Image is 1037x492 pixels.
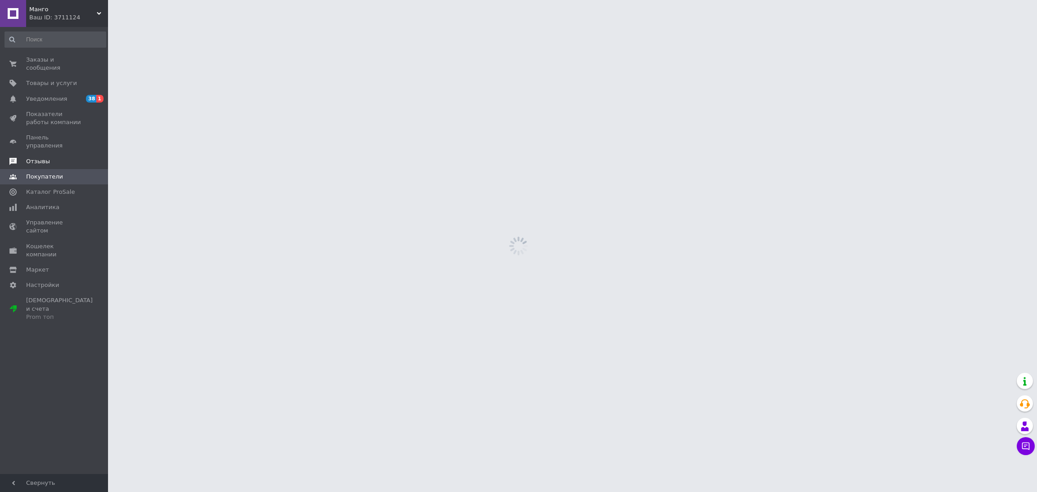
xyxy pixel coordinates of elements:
[5,31,106,48] input: Поиск
[26,219,83,235] span: Управление сайтом
[26,296,93,321] span: [DEMOGRAPHIC_DATA] и счета
[1017,437,1035,455] button: Чат с покупателем
[26,203,59,211] span: Аналитика
[26,134,83,150] span: Панель управления
[26,79,77,87] span: Товары и услуги
[26,157,50,165] span: Отзывы
[26,313,93,321] div: Prom топ
[86,95,96,103] span: 38
[26,188,75,196] span: Каталог ProSale
[96,95,104,103] span: 1
[26,266,49,274] span: Маркет
[29,13,108,22] div: Ваш ID: 3711124
[26,56,83,72] span: Заказы и сообщения
[26,242,83,259] span: Кошелек компании
[26,110,83,126] span: Показатели работы компании
[26,173,63,181] span: Покупатели
[26,95,67,103] span: Уведомления
[29,5,97,13] span: Манго
[26,281,59,289] span: Настройки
